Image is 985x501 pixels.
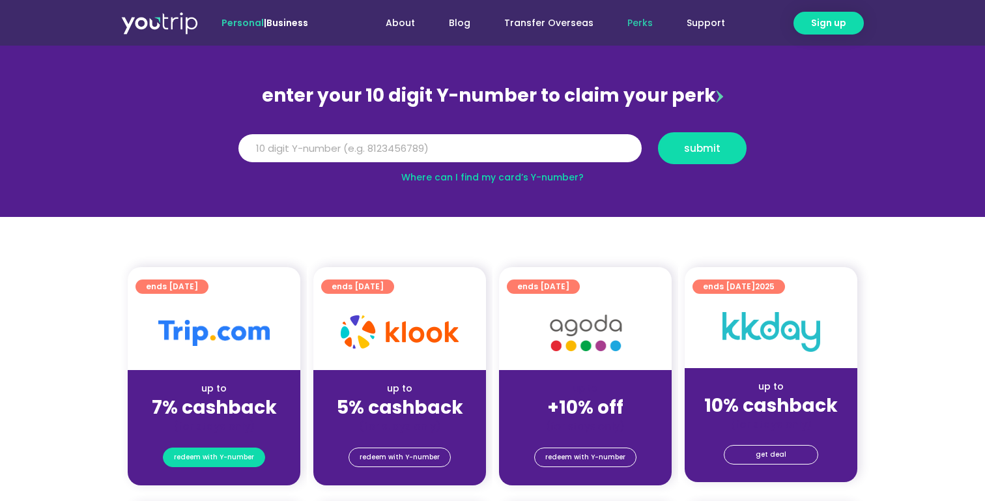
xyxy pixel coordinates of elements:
[692,279,785,294] a: ends [DATE]2025
[343,11,742,35] nav: Menu
[321,279,394,294] a: ends [DATE]
[793,12,864,35] a: Sign up
[332,279,384,294] span: ends [DATE]
[573,382,597,395] span: up to
[266,16,308,29] a: Business
[146,279,198,294] span: ends [DATE]
[487,11,610,35] a: Transfer Overseas
[534,448,636,467] a: redeem with Y-number
[221,16,308,29] span: |
[695,418,847,431] div: (for stays only)
[684,143,721,153] span: submit
[369,11,432,35] a: About
[517,279,569,294] span: ends [DATE]
[238,134,642,163] input: 10 digit Y-number (e.g. 8123456789)
[811,16,846,30] span: Sign up
[163,448,265,467] a: redeem with Y-number
[703,279,775,294] span: ends [DATE]
[755,281,775,292] span: 2025
[138,382,290,395] div: up to
[756,446,786,464] span: get deal
[658,132,747,164] button: submit
[695,380,847,394] div: up to
[349,448,451,467] a: redeem with Y-number
[174,448,254,466] span: redeem with Y-number
[704,393,838,418] strong: 10% cashback
[238,132,747,174] form: Y Number
[221,16,264,29] span: Personal
[547,395,623,420] strong: +10% off
[545,448,625,466] span: redeem with Y-number
[324,382,476,395] div: up to
[138,420,290,433] div: (for stays only)
[324,420,476,433] div: (for stays only)
[724,445,818,465] a: get deal
[432,11,487,35] a: Blog
[337,395,463,420] strong: 5% cashback
[136,279,208,294] a: ends [DATE]
[507,279,580,294] a: ends [DATE]
[232,79,753,113] div: enter your 10 digit Y-number to claim your perk
[610,11,670,35] a: Perks
[360,448,440,466] span: redeem with Y-number
[152,395,277,420] strong: 7% cashback
[401,171,584,184] a: Where can I find my card’s Y-number?
[509,420,661,433] div: (for stays only)
[670,11,742,35] a: Support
